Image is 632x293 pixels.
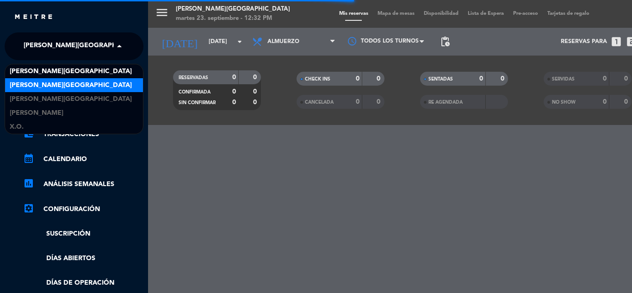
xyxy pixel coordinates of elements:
[23,203,34,214] i: settings_applications
[10,66,132,77] span: [PERSON_NAME][GEOGRAPHIC_DATA]
[14,14,53,21] img: MEITRE
[23,204,143,215] a: Configuración
[23,129,143,140] a: account_balance_walletTransacciones
[10,80,132,91] span: [PERSON_NAME][GEOGRAPHIC_DATA]
[23,179,143,190] a: assessmentANÁLISIS SEMANALES
[10,94,132,105] span: [PERSON_NAME][GEOGRAPHIC_DATA]
[23,178,34,189] i: assessment
[23,253,143,264] a: Días abiertos
[23,229,143,239] a: Suscripción
[10,108,63,118] span: [PERSON_NAME]
[23,153,34,164] i: calendar_month
[10,122,24,132] span: X.O.
[23,154,143,165] a: calendar_monthCalendario
[23,278,143,288] a: Días de Operación
[24,37,146,56] span: [PERSON_NAME][GEOGRAPHIC_DATA]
